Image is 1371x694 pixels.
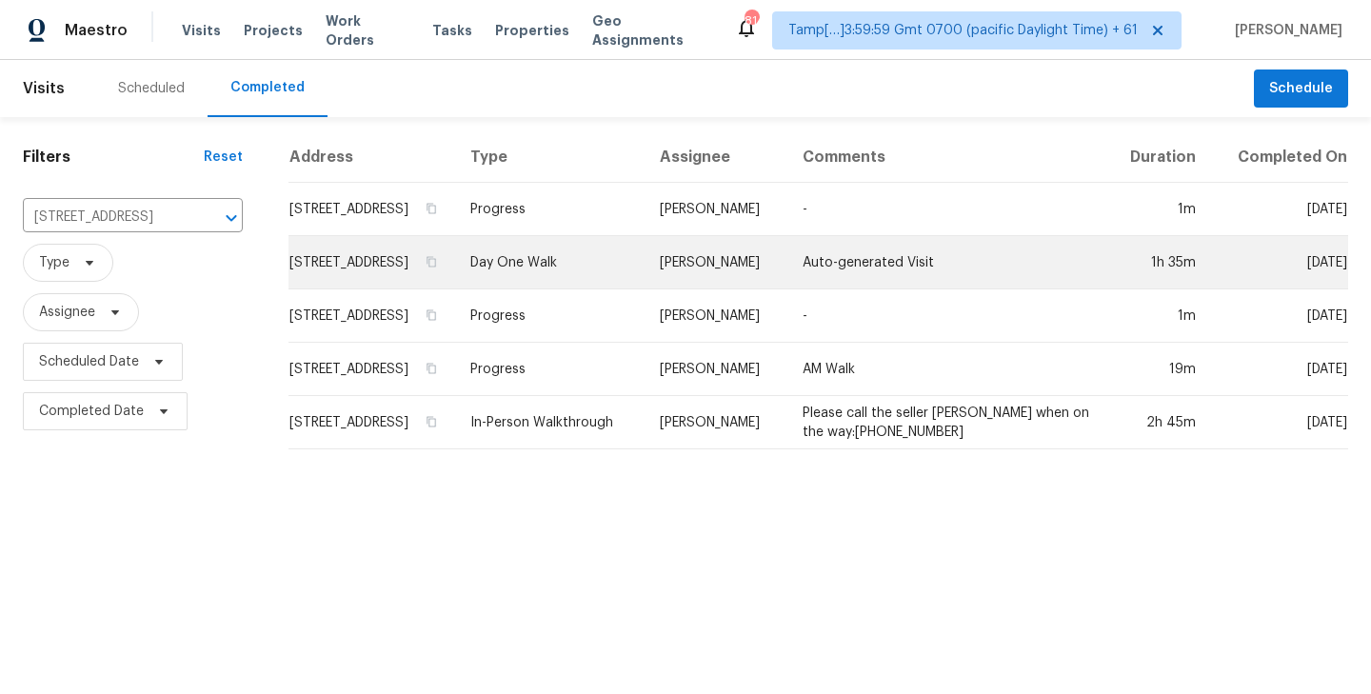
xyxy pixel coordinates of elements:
td: [STREET_ADDRESS] [288,289,455,343]
td: AM Walk [787,343,1105,396]
td: In-Person Walkthrough [455,396,645,449]
button: Schedule [1254,69,1348,109]
span: Tamp[…]3:59:59 Gmt 0700 (pacific Daylight Time) + 61 [788,21,1138,40]
div: Completed [230,78,305,97]
button: Open [218,205,245,231]
th: Assignee [645,132,787,183]
td: 1h 35m [1105,236,1211,289]
th: Completed On [1211,132,1348,183]
td: Auto-generated Visit [787,236,1105,289]
button: Copy Address [423,200,440,217]
td: Progress [455,183,645,236]
span: Tasks [432,24,472,37]
td: [DATE] [1211,396,1348,449]
span: Type [39,253,70,272]
div: 814 [745,11,758,30]
span: Projects [244,21,303,40]
span: Completed Date [39,402,144,421]
td: [PERSON_NAME] [645,343,787,396]
td: [STREET_ADDRESS] [288,236,455,289]
span: Scheduled Date [39,352,139,371]
div: Scheduled [118,79,185,98]
td: Day One Walk [455,236,645,289]
td: [DATE] [1211,343,1348,396]
span: Maestro [65,21,128,40]
td: [PERSON_NAME] [645,289,787,343]
span: Visits [23,68,65,109]
td: [DATE] [1211,236,1348,289]
td: 1m [1105,289,1211,343]
span: Geo Assignments [592,11,712,50]
span: Schedule [1269,77,1333,101]
th: Address [288,132,455,183]
button: Copy Address [423,413,440,430]
th: Type [455,132,645,183]
td: [DATE] [1211,289,1348,343]
td: [PERSON_NAME] [645,236,787,289]
td: 19m [1105,343,1211,396]
span: Properties [495,21,569,40]
span: Assignee [39,303,95,322]
td: Progress [455,289,645,343]
div: Reset [204,148,243,167]
td: - [787,289,1105,343]
button: Copy Address [423,307,440,324]
th: Comments [787,132,1105,183]
td: 1m [1105,183,1211,236]
td: [STREET_ADDRESS] [288,343,455,396]
th: Duration [1105,132,1211,183]
span: Visits [182,21,221,40]
button: Copy Address [423,360,440,377]
span: Work Orders [326,11,409,50]
h1: Filters [23,148,204,167]
td: Please call the seller [PERSON_NAME] when on the way:[PHONE_NUMBER] [787,396,1105,449]
td: [STREET_ADDRESS] [288,396,455,449]
td: [PERSON_NAME] [645,183,787,236]
td: [STREET_ADDRESS] [288,183,455,236]
input: Search for an address... [23,203,189,232]
td: 2h 45m [1105,396,1211,449]
td: - [787,183,1105,236]
td: Progress [455,343,645,396]
span: [PERSON_NAME] [1227,21,1342,40]
td: [PERSON_NAME] [645,396,787,449]
td: [DATE] [1211,183,1348,236]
